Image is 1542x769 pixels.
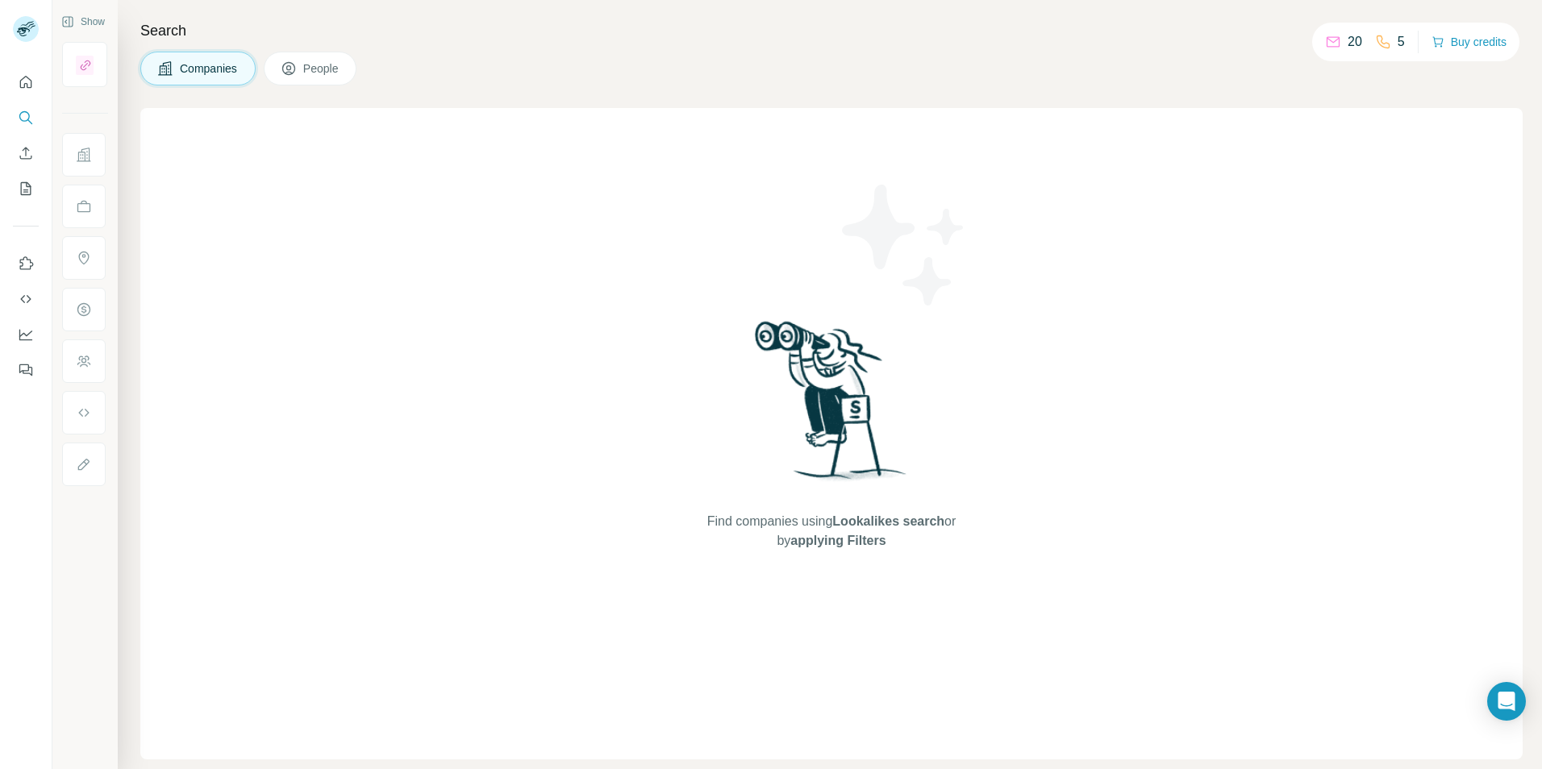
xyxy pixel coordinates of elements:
[13,174,39,203] button: My lists
[180,60,239,77] span: Companies
[13,320,39,349] button: Dashboard
[831,173,977,318] img: Surfe Illustration - Stars
[748,317,915,497] img: Surfe Illustration - Woman searching with binoculars
[13,103,39,132] button: Search
[140,19,1523,42] h4: Search
[1432,31,1507,53] button: Buy credits
[832,514,944,528] span: Lookalikes search
[13,68,39,97] button: Quick start
[790,534,886,547] span: applying Filters
[1348,32,1362,52] p: 20
[303,60,340,77] span: People
[1487,682,1526,721] div: Open Intercom Messenger
[13,285,39,314] button: Use Surfe API
[50,10,116,34] button: Show
[702,512,961,551] span: Find companies using or by
[13,249,39,278] button: Use Surfe on LinkedIn
[1398,32,1405,52] p: 5
[13,355,39,384] button: Feedback
[13,139,39,168] button: Enrich CSV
